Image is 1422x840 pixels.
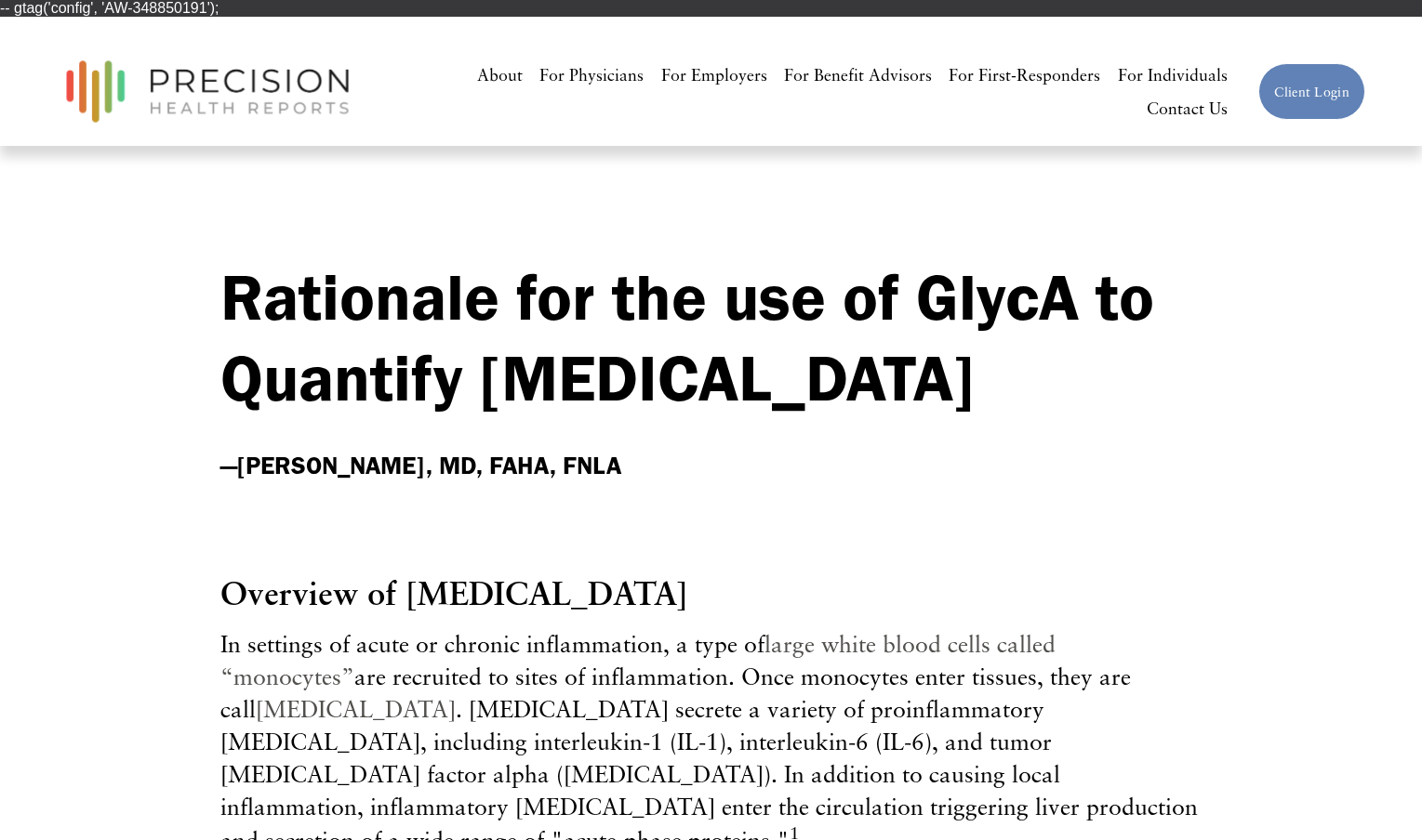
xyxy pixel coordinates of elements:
[539,59,644,92] a: For Physicians
[1118,59,1228,92] a: For Individuals
[220,450,621,480] strong: —[PERSON_NAME], MD, FAHA, FNLA
[220,257,1171,418] strong: Rationale for the use of GlycA to Quantify [MEDICAL_DATA]
[1258,63,1364,120] a: Client Login
[1147,92,1228,125] a: Contact Us
[220,573,688,612] span: Overview of [MEDICAL_DATA]
[661,59,767,92] a: For Employers
[477,59,523,92] a: About
[784,59,932,92] a: For Benefit Advisors
[949,59,1100,92] a: For First-Responders
[256,695,456,723] a: [MEDICAL_DATA]
[220,630,1056,690] a: large white blood cells called “monocytes”
[57,52,358,131] img: Precision Health Reports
